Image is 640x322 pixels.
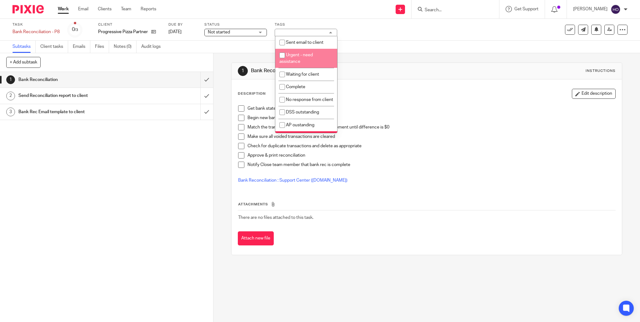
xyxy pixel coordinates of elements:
div: 3 [6,108,15,116]
a: Client tasks [40,41,68,53]
p: Make sure all voided transactions are cleared [247,133,616,140]
button: Edit description [572,89,616,99]
button: Attach new file [238,231,274,245]
h1: Bank Reconciliation [251,68,440,74]
span: AP oustanding [286,123,314,127]
label: Client [98,22,161,27]
div: 1 [6,75,15,84]
h1: Bank Rec Email template to client [18,107,136,117]
p: Get bank statement ready [247,105,616,112]
p: [PERSON_NAME] [573,6,607,12]
a: Files [95,41,109,53]
p: Check for duplicate transactions and delete as appropriate [247,143,616,149]
button: + Add subtask [6,57,41,68]
img: Pixie [12,5,44,13]
a: Emails [73,41,90,53]
label: Tags [275,22,337,27]
a: Team [121,6,131,12]
span: [DATE] [168,30,182,34]
a: Clients [98,6,112,12]
span: Get Support [514,7,538,11]
a: Reports [141,6,156,12]
span: No response from client [286,98,333,102]
a: Bank Reconciliation : Support Center ([DOMAIN_NAME]) [238,178,347,183]
div: 1 [238,66,248,76]
h1: Bank Reconciliation [18,75,136,84]
small: /3 [75,28,78,32]
a: Audit logs [141,41,165,53]
div: Bank Reconciliation - P8 [12,29,60,35]
span: There are no files attached to this task. [238,215,313,220]
label: Task [12,22,60,27]
a: Work [58,6,69,12]
p: Description [238,91,266,96]
span: Complete [286,85,305,89]
div: 0 [72,26,78,33]
p: Progressive Pizza Partners [98,29,148,35]
span: Urgent - need assistance [279,53,313,64]
p: Begin new bank Reconciliation in R365 [247,115,616,121]
span: Sent email to client [286,40,323,45]
img: svg%3E [611,4,621,14]
span: Waiting for client [286,72,319,77]
p: Match the transactions in R365 with your statement until difference is $0 [247,124,616,130]
label: Status [204,22,267,27]
label: Due by [168,22,197,27]
a: Email [78,6,88,12]
div: Instructions [586,68,616,73]
p: Approve & print reconciliation [247,152,616,158]
a: Subtasks [12,41,36,53]
span: Attachments [238,203,268,206]
input: Search [424,8,480,13]
span: DSS outstanding [286,110,319,114]
a: Notes (0) [114,41,137,53]
p: Notify Close team member that bank rec is complete [247,162,616,168]
span: Not started [208,30,230,34]
h1: Send Reconciliation report to client [18,91,136,100]
div: 2 [6,92,15,100]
